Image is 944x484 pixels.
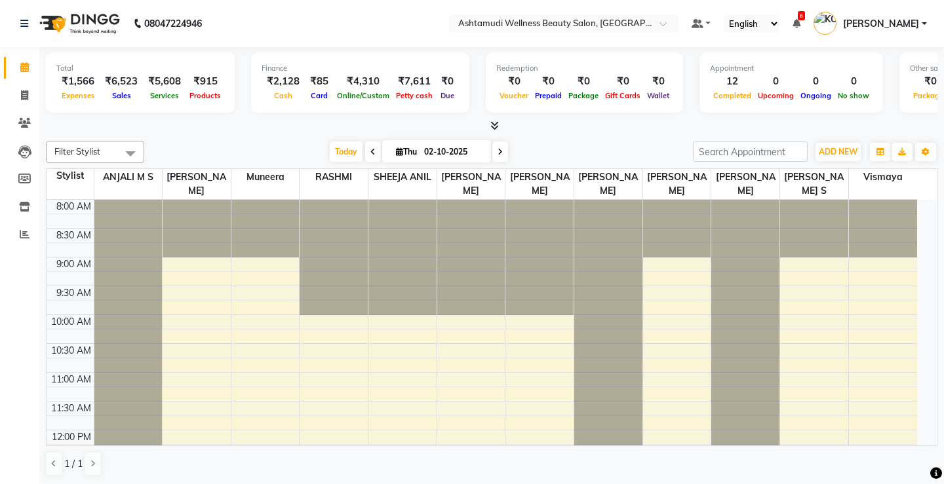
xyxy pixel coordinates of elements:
[186,91,224,100] span: Products
[798,11,805,20] span: 6
[496,63,673,74] div: Redemption
[602,91,644,100] span: Gift Cards
[307,91,331,100] span: Card
[271,91,296,100] span: Cash
[262,63,459,74] div: Finance
[300,169,368,185] span: RASHMI
[505,169,574,199] span: [PERSON_NAME]
[231,169,300,185] span: Muneera
[49,373,94,386] div: 11:00 AM
[819,147,857,157] span: ADD NEW
[49,344,94,358] div: 10:30 AM
[602,74,644,89] div: ₹0
[816,143,861,161] button: ADD NEW
[710,91,755,100] span: Completed
[393,91,436,100] span: Petty cash
[710,74,755,89] div: 12
[755,74,797,89] div: 0
[54,286,94,300] div: 9:30 AM
[532,74,565,89] div: ₹0
[565,91,602,100] span: Package
[849,169,917,185] span: Vismaya
[437,91,458,100] span: Due
[54,200,94,214] div: 8:00 AM
[643,169,711,199] span: [PERSON_NAME]
[330,141,363,162] span: Today
[797,74,835,89] div: 0
[814,12,836,35] img: KOTTIYAM ASHTAMUDI
[835,74,873,89] div: 0
[54,146,100,157] span: Filter Stylist
[49,315,94,329] div: 10:00 AM
[56,74,100,89] div: ₹1,566
[644,74,673,89] div: ₹0
[47,169,94,183] div: Stylist
[54,229,94,242] div: 8:30 AM
[755,91,797,100] span: Upcoming
[56,63,224,74] div: Total
[49,401,94,415] div: 11:30 AM
[33,5,123,42] img: logo
[644,91,673,100] span: Wallet
[793,18,800,29] a: 6
[54,257,94,271] div: 9:00 AM
[143,74,186,89] div: ₹5,608
[496,91,532,100] span: Voucher
[780,169,848,199] span: [PERSON_NAME] S
[144,5,202,42] b: 08047224946
[835,91,873,100] span: No show
[58,91,98,100] span: Expenses
[147,91,182,100] span: Services
[334,74,393,89] div: ₹4,310
[393,74,436,89] div: ₹7,611
[710,63,873,74] div: Appointment
[797,91,835,100] span: Ongoing
[262,74,305,89] div: ₹2,128
[305,74,334,89] div: ₹85
[334,91,393,100] span: Online/Custom
[186,74,224,89] div: ₹915
[94,169,163,185] span: ANJALI M S
[436,74,459,89] div: ₹0
[437,169,505,199] span: [PERSON_NAME]
[64,457,83,471] span: 1 / 1
[565,74,602,89] div: ₹0
[420,142,486,162] input: 2025-10-02
[49,430,94,444] div: 12:00 PM
[496,74,532,89] div: ₹0
[109,91,134,100] span: Sales
[574,169,642,199] span: [PERSON_NAME]
[163,169,231,199] span: [PERSON_NAME]
[393,147,420,157] span: Thu
[843,17,919,31] span: [PERSON_NAME]
[100,74,143,89] div: ₹6,523
[532,91,565,100] span: Prepaid
[368,169,437,185] span: SHEEJA ANIL
[693,141,808,162] input: Search Appointment
[711,169,779,199] span: [PERSON_NAME]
